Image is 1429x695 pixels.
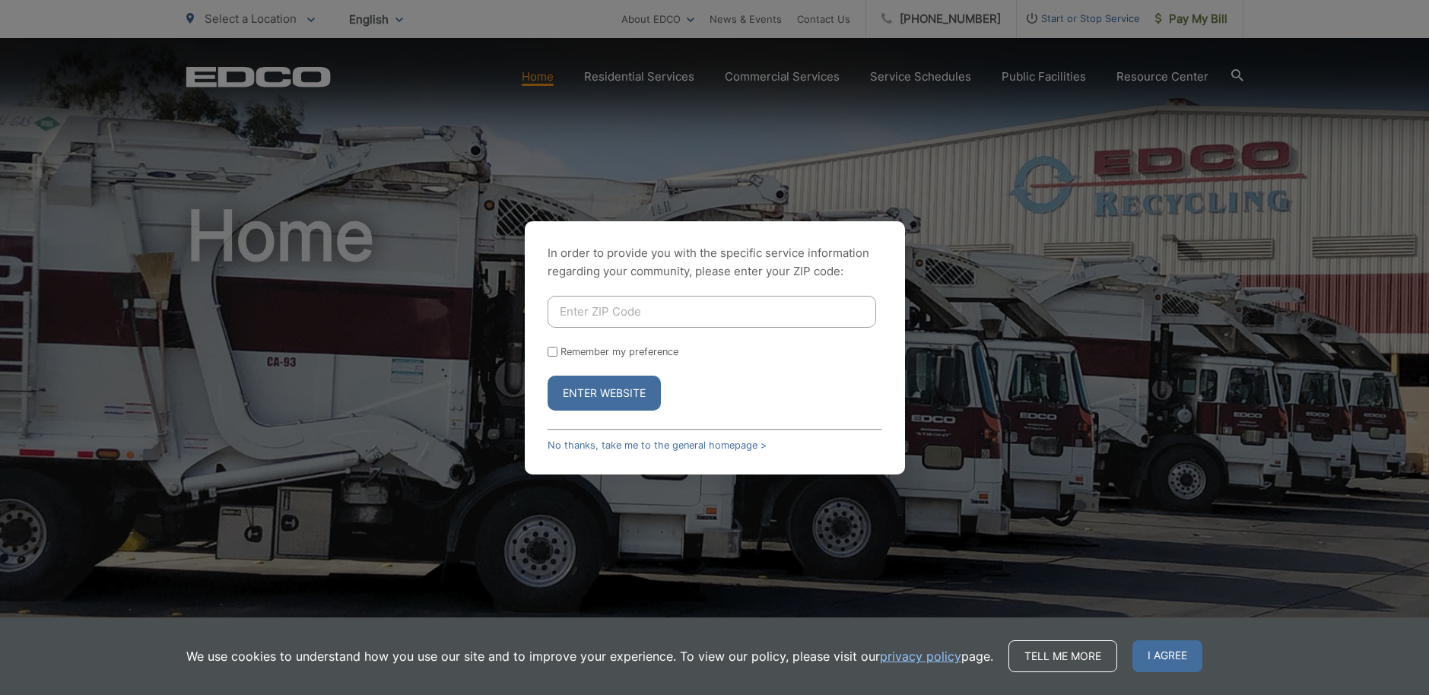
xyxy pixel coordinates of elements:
span: I agree [1132,640,1202,672]
p: We use cookies to understand how you use our site and to improve your experience. To view our pol... [186,647,993,665]
a: Tell me more [1008,640,1117,672]
a: No thanks, take me to the general homepage > [548,440,767,451]
button: Enter Website [548,376,661,411]
p: In order to provide you with the specific service information regarding your community, please en... [548,244,882,281]
label: Remember my preference [560,346,678,357]
input: Enter ZIP Code [548,296,876,328]
a: privacy policy [880,647,961,665]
